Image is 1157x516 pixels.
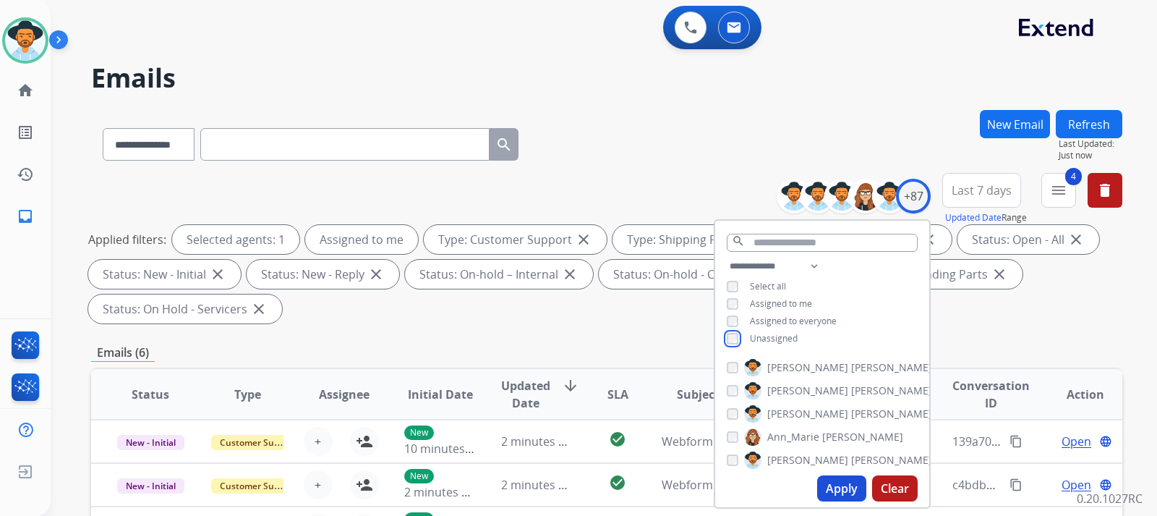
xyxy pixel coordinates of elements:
div: Status: On-hold – Internal [405,260,593,289]
span: Webform from [PERSON_NAME][EMAIL_ADDRESS][DOMAIN_NAME] on [DATE] [662,433,1079,449]
p: New [404,426,434,440]
span: [PERSON_NAME] [767,384,848,398]
span: Customer Support [211,478,305,494]
p: New [404,469,434,483]
span: Last 7 days [952,187,1012,193]
div: Status: On-hold - Customer [599,260,796,289]
button: 4 [1041,173,1076,208]
mat-icon: close [575,231,592,248]
span: New - Initial [117,435,184,450]
span: Last Updated: [1059,138,1122,150]
button: Apply [817,475,866,502]
span: Updated Date [501,377,550,412]
span: Open [1062,476,1091,494]
span: Unassigned [750,332,798,344]
span: Webform from [EMAIL_ADDRESS][DOMAIN_NAME] on [DATE] [662,477,989,493]
span: Just now [1059,150,1122,161]
mat-icon: history [17,166,34,183]
span: Assigned to me [750,297,812,310]
div: Assigned to me [305,225,418,254]
mat-icon: content_copy [1009,478,1022,491]
button: Refresh [1056,110,1122,138]
div: +87 [896,179,931,213]
span: Customer Support [211,435,305,450]
mat-icon: close [209,266,226,283]
p: 0.20.1027RC [1077,490,1143,507]
span: [PERSON_NAME] [767,407,848,421]
span: 2 minutes ago [404,484,482,500]
button: + [304,470,333,499]
span: [PERSON_NAME] [767,360,848,375]
button: + [304,427,333,456]
mat-icon: delete [1096,182,1114,199]
span: Conversation ID [952,377,1030,412]
div: Status: On Hold - Servicers [88,295,282,323]
span: Open [1062,433,1091,450]
mat-icon: person_add [356,476,373,494]
div: Status: Open - All [957,225,1099,254]
span: [PERSON_NAME] [851,360,932,375]
div: Selected agents: 1 [172,225,299,254]
mat-icon: check_circle [609,431,626,448]
span: Assignee [319,386,370,403]
span: [PERSON_NAME] [851,407,932,421]
span: Assigned to everyone [750,315,837,327]
span: 2 minutes ago [501,433,578,449]
mat-icon: close [1067,231,1085,248]
mat-icon: home [17,82,34,99]
span: Initial Date [408,386,473,403]
span: Select all [750,280,786,292]
mat-icon: list_alt [17,124,34,141]
span: [PERSON_NAME] [851,453,932,468]
div: Type: Shipping Protection [612,225,802,254]
div: Type: Customer Support [424,225,607,254]
mat-icon: close [250,300,268,318]
mat-icon: arrow_downward [562,377,579,394]
button: Last 7 days [942,173,1021,208]
img: avatar [5,20,46,61]
span: [PERSON_NAME] [822,430,903,444]
span: Status [132,386,169,403]
h2: Emails [91,64,1122,93]
button: New Email [980,110,1050,138]
span: Ann_Marie [767,430,819,444]
button: Updated Date [945,212,1002,224]
div: Status: New - Reply [247,260,399,289]
mat-icon: person_add [356,433,373,450]
mat-icon: close [367,266,385,283]
span: New - Initial [117,478,184,494]
span: SLA [607,386,628,403]
mat-icon: close [561,266,578,283]
span: Range [945,211,1027,224]
span: [PERSON_NAME] [851,384,932,398]
span: + [315,433,321,450]
span: 10 minutes ago [404,441,488,457]
span: 4 [1065,168,1082,185]
mat-icon: check_circle [609,474,626,491]
p: Applied filters: [88,231,166,248]
span: Subject [677,386,720,403]
mat-icon: language [1099,478,1112,491]
p: Emails (6) [91,344,155,362]
mat-icon: inbox [17,208,34,225]
mat-icon: close [991,266,1008,283]
span: 2 minutes ago [501,477,578,493]
mat-icon: content_copy [1009,435,1022,448]
span: [PERSON_NAME] [767,453,848,468]
mat-icon: search [732,234,745,248]
mat-icon: search [495,136,513,153]
span: + [315,476,321,494]
span: Type [234,386,261,403]
button: Clear [872,475,918,502]
th: Action [1025,369,1122,420]
mat-icon: menu [1050,182,1067,199]
div: Status: New - Initial [88,260,241,289]
mat-icon: language [1099,435,1112,448]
